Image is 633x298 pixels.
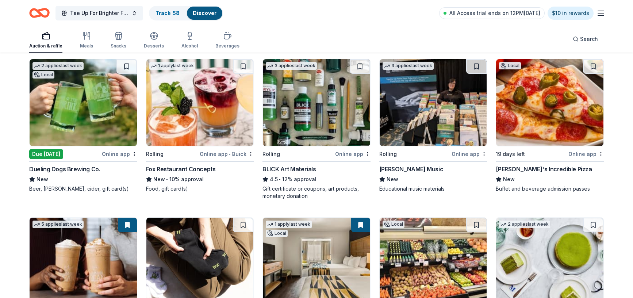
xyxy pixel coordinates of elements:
div: 19 days left [496,150,525,158]
span: • [229,151,230,157]
div: Desserts [144,43,164,49]
div: Online app [568,149,604,158]
div: 2 applies last week [32,62,84,70]
div: Fox Restaurant Concepts [146,165,216,173]
div: BLICK Art Materials [262,165,316,173]
div: Auction & raffle [29,43,62,49]
div: 2 applies last week [499,221,550,228]
span: New [37,175,48,184]
div: 1 apply last week [149,62,195,70]
div: Online app [102,149,137,158]
a: Home [29,4,50,22]
div: Buffet and beverage admission passes [496,185,604,192]
span: • [166,176,168,182]
div: Educational music materials [379,185,487,192]
div: 10% approval [146,175,254,184]
div: Local [383,221,404,228]
div: [PERSON_NAME]'s Incredible Pizza [496,165,592,173]
div: Rolling [379,150,397,158]
div: Online app Quick [200,149,254,158]
div: Alcohol [181,43,198,49]
a: Image for Fox Restaurant Concepts1 applylast weekRollingOnline app•QuickFox Restaurant ConceptsNe... [146,59,254,192]
span: Search [580,35,598,43]
div: 12% approval [262,175,371,184]
div: Beverages [215,43,239,49]
button: Desserts [144,28,164,53]
span: • [279,176,281,182]
span: New [387,175,398,184]
span: New [503,175,515,184]
a: $10 in rewards [548,7,594,20]
img: Image for Dueling Dogs Brewing Co. [30,59,137,146]
img: Image for John's Incredible Pizza [496,59,603,146]
button: Track· 58Discover [149,6,223,20]
button: Beverages [215,28,239,53]
div: 3 applies last week [266,62,317,70]
div: Local [32,71,54,79]
a: Image for Alfred Music3 applieslast weekRollingOnline app[PERSON_NAME] MusicNewEducational music ... [379,59,487,192]
button: Meals [80,28,93,53]
a: All Access trial ends on 12PM[DATE] [439,7,545,19]
a: Discover [193,10,216,16]
span: Tee Up For Brighter Futures [70,9,128,18]
span: New [153,175,165,184]
button: Alcohol [181,28,198,53]
button: Tee Up For Brighter Futures [55,6,143,20]
a: Track· 58 [156,10,180,16]
div: Dueling Dogs Brewing Co. [29,165,100,173]
img: Image for Alfred Music [380,59,487,146]
div: Rolling [146,150,164,158]
a: Image for Dueling Dogs Brewing Co.2 applieslast weekLocalDue [DATE]Online appDueling Dogs Brewing... [29,59,137,192]
span: 4.5 [270,175,278,184]
div: Local [499,62,521,69]
div: Meals [80,43,93,49]
div: Beer, [PERSON_NAME], cider, gift card(s) [29,185,137,192]
div: Due [DATE] [29,149,63,159]
span: All Access trial ends on 12PM[DATE] [449,9,540,18]
a: Image for John's Incredible PizzaLocal19 days leftOnline app[PERSON_NAME]'s Incredible PizzaNewBu... [496,59,604,192]
div: Snacks [111,43,126,49]
img: Image for BLICK Art Materials [263,59,370,146]
button: Auction & raffle [29,28,62,53]
div: 5 applies last week [32,221,84,228]
div: [PERSON_NAME] Music [379,165,443,173]
div: Online app [335,149,371,158]
img: Image for Fox Restaurant Concepts [146,59,254,146]
div: Gift certificate or coupons, art products, monetary donation [262,185,371,200]
div: Local [266,230,288,237]
div: Rolling [262,150,280,158]
button: Snacks [111,28,126,53]
button: Search [567,32,604,46]
div: 1 apply last week [266,221,312,228]
div: 3 applies last week [383,62,434,70]
div: Online app [452,149,487,158]
div: Food, gift card(s) [146,185,254,192]
a: Image for BLICK Art Materials3 applieslast weekRollingOnline appBLICK Art Materials4.5•12% approv... [262,59,371,200]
